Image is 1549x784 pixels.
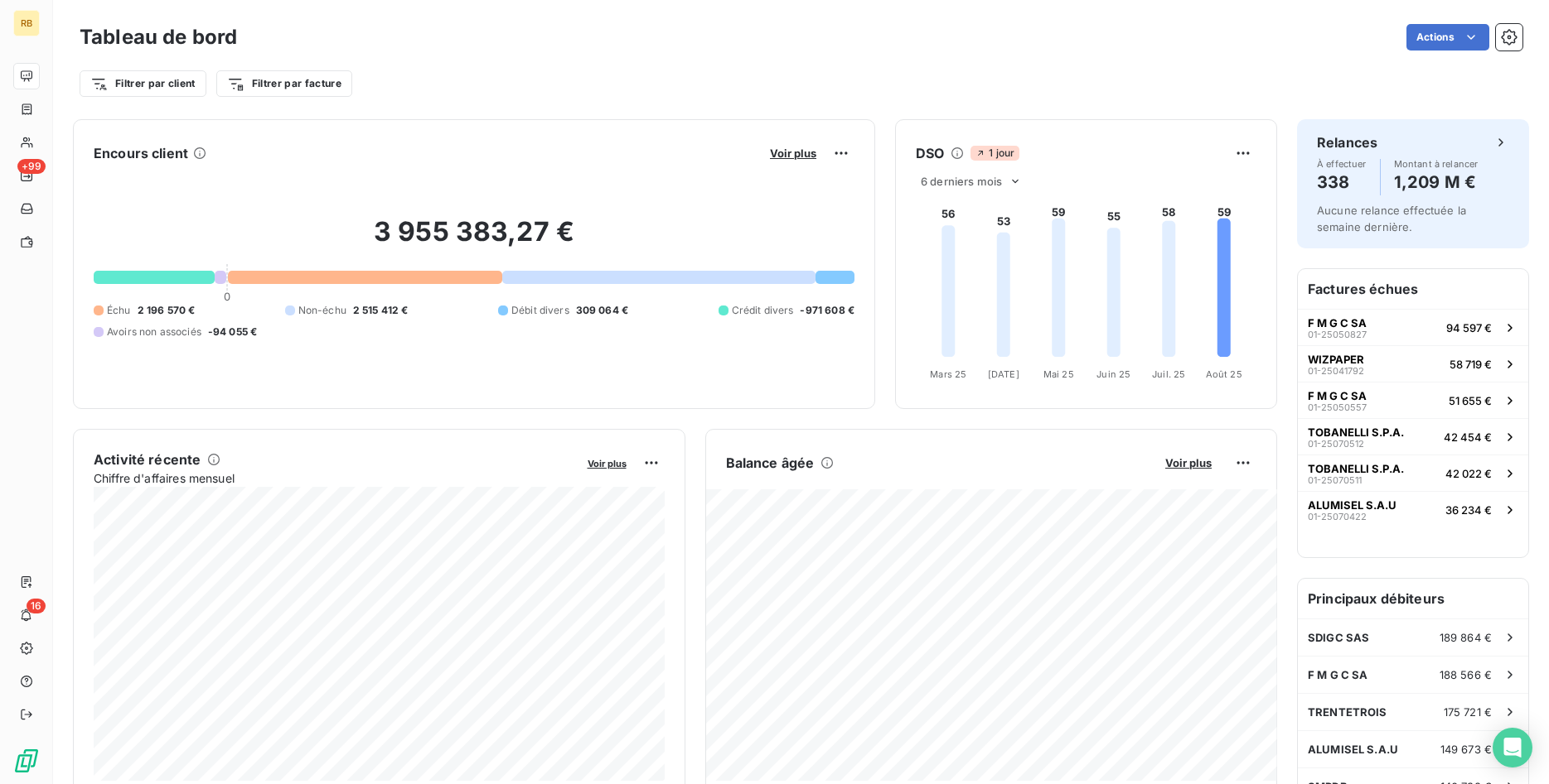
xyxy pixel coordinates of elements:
[1444,430,1492,444] span: 42 454 €
[1317,169,1367,195] h4: 338
[1445,503,1492,517] span: 36 234 €
[1308,439,1364,449] span: 01-25070512
[1308,316,1367,329] span: F M G C SA
[1440,743,1492,756] span: 149 673 €
[1308,705,1387,719] span: TRENTETROIS
[1298,418,1528,455] button: TOBANELLI S.P.A.01-2507051242 454 €
[971,146,1019,161] span: 1 jour
[94,215,854,265] h2: 3 955 383,27 €
[1308,366,1364,376] span: 01-25041792
[13,10,40,36] div: RB
[353,303,409,318] span: 2 515 412 €
[1317,159,1367,169] span: À effectuer
[1308,512,1367,522] span: 01-25070422
[1440,668,1492,681] span: 188 566 €
[1445,467,1492,480] span: 42 022 €
[1206,368,1242,380] tspan: Août 25
[765,146,821,161] button: Voir plus
[216,70,352,97] button: Filtrer par facture
[1308,631,1369,644] span: SDIGC SAS
[1298,579,1528,618] h6: Principaux débiteurs
[1096,368,1130,380] tspan: Juin 25
[224,290,230,303] span: 0
[1308,498,1397,512] span: ALUMISEL S.A.U
[1444,705,1492,719] span: 175 721 €
[1152,368,1185,380] tspan: Juil. 25
[1308,329,1367,339] span: 01-25050827
[1406,24,1489,51] button: Actions
[583,455,632,470] button: Voir plus
[13,162,39,189] a: +99
[27,599,46,613] span: 16
[13,748,40,774] img: Logo LeanPay
[588,458,627,469] span: Voir plus
[1308,402,1367,412] span: 01-25050557
[107,325,201,339] span: Avoirs non associés
[1298,269,1528,309] h6: Factures échues
[1043,368,1074,380] tspan: Mai 25
[732,303,794,318] span: Crédit divers
[1298,382,1528,418] button: F M G C SA01-2505055751 655 €
[1308,426,1404,439] span: TOBANELLI S.P.A.
[298,303,346,318] span: Non-échu
[1317,204,1466,233] span: Aucune relance effectuée la semaine dernière.
[930,368,966,380] tspan: Mars 25
[1394,169,1479,195] h4: 1,209 M €
[1308,389,1367,402] span: F M G C SA
[1450,358,1492,371] span: 58 719 €
[1440,631,1492,644] span: 189 864 €
[1308,668,1368,681] span: F M G C SA
[1298,491,1528,527] button: ALUMISEL S.A.U01-2507042236 234 €
[1298,455,1528,491] button: TOBANELLI S.P.A.01-2507051142 022 €
[208,325,257,339] span: -94 055 €
[94,143,188,163] h6: Encours client
[576,303,628,318] span: 309 064 €
[726,453,815,473] h6: Balance âgée
[94,450,201,469] h6: Activité récente
[107,303,131,318] span: Échu
[1317,132,1377,152] h6: Relances
[770,147,816,160] span: Voir plus
[138,303,196,318] span: 2 196 570 €
[1308,743,1398,756] span: ALUMISEL S.A.U
[1298,345,1528,382] button: WIZPAPER01-2504179258 719 €
[1394,159,1479,169] span: Montant à relancer
[1308,353,1364,366] span: WIZPAPER
[1160,455,1217,470] button: Voir plus
[511,303,569,318] span: Débit divers
[80,22,237,52] h3: Tableau de bord
[1493,728,1532,767] div: Open Intercom Messenger
[1165,456,1212,469] span: Voir plus
[916,143,944,163] h6: DSO
[1298,309,1528,345] button: F M G C SA01-2505082794 597 €
[988,368,1019,380] tspan: [DATE]
[921,175,1002,188] span: 6 derniers mois
[1308,475,1362,485] span: 01-25070511
[1446,321,1492,334] span: 94 597 €
[1449,394,1492,407] span: 51 655 €
[800,303,854,318] span: -971 608 €
[1308,462,1404,475] span: TOBANELLI S.P.A.
[80,70,206,97] button: Filtrer par client
[94,469,576,487] span: Chiffre d'affaires mensuel
[17,159,46,174] span: +99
